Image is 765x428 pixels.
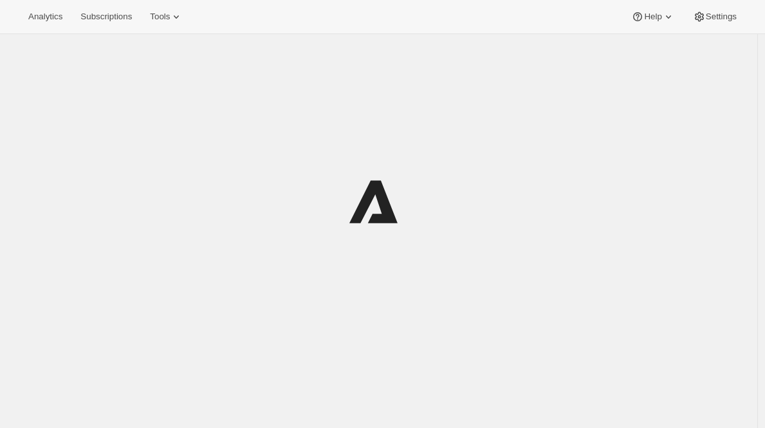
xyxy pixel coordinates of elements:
[21,8,70,26] button: Analytics
[623,8,682,26] button: Help
[28,12,62,22] span: Analytics
[644,12,661,22] span: Help
[73,8,140,26] button: Subscriptions
[150,12,170,22] span: Tools
[685,8,744,26] button: Settings
[706,12,737,22] span: Settings
[142,8,190,26] button: Tools
[80,12,132,22] span: Subscriptions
